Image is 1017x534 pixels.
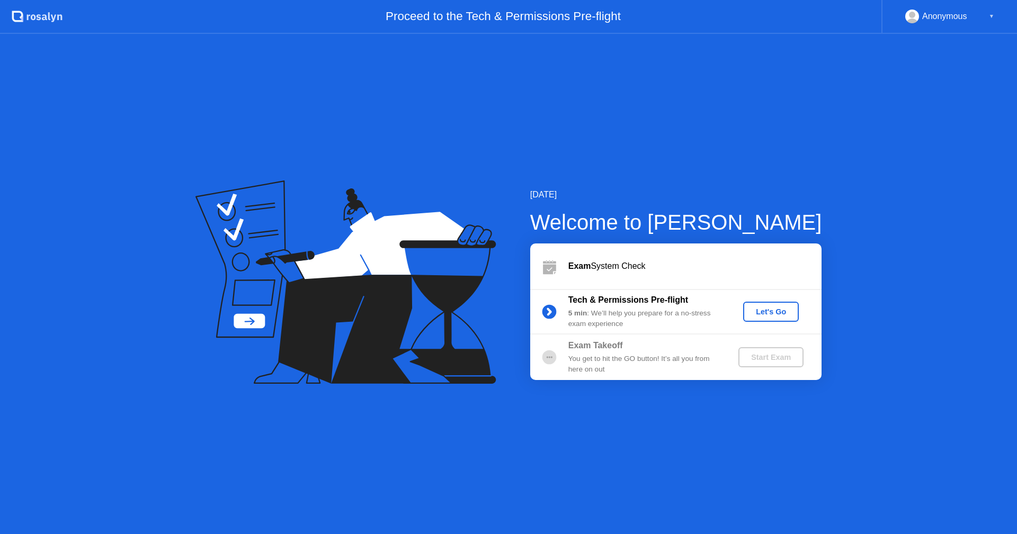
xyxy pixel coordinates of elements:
b: 5 min [568,309,587,317]
button: Start Exam [738,347,804,367]
div: : We’ll help you prepare for a no-stress exam experience [568,308,721,330]
div: [DATE] [530,188,822,201]
button: Let's Go [743,302,799,322]
div: Welcome to [PERSON_NAME] [530,206,822,238]
div: Anonymous [922,10,967,23]
div: ▼ [989,10,994,23]
div: System Check [568,260,822,273]
div: You get to hit the GO button! It’s all you from here on out [568,354,721,375]
div: Start Exam [743,353,799,361]
b: Exam Takeoff [568,341,623,350]
b: Exam [568,261,591,270]
div: Let's Go [747,307,795,316]
b: Tech & Permissions Pre-flight [568,295,688,304]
